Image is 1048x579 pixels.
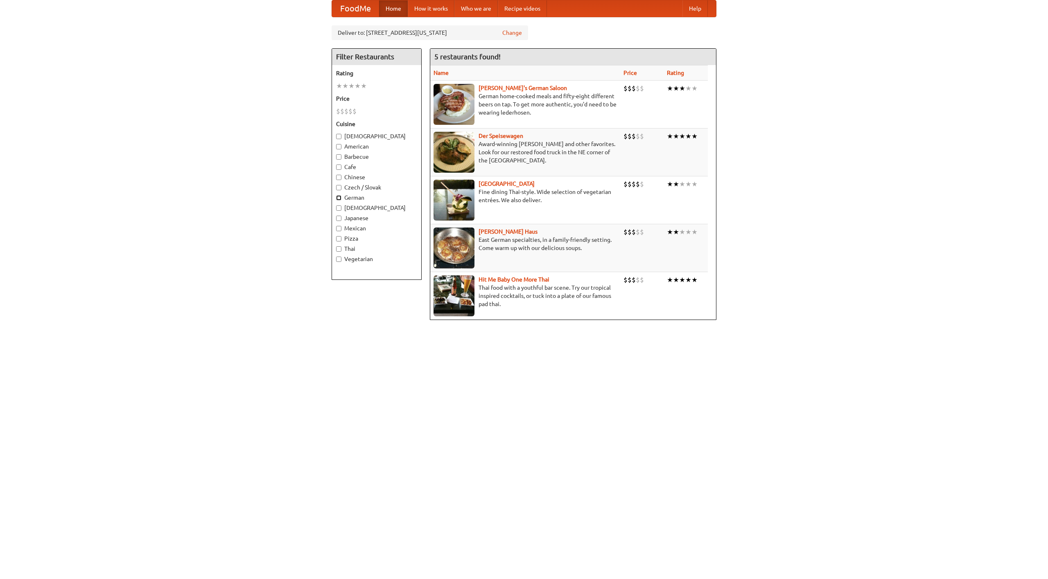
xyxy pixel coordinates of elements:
li: $ [628,275,632,284]
li: ★ [667,132,673,141]
a: Recipe videos [498,0,547,17]
p: Fine dining Thai-style. Wide selection of vegetarian entrées. We also deliver. [434,188,617,204]
li: $ [628,180,632,189]
li: ★ [667,275,673,284]
input: Cafe [336,164,341,170]
li: $ [623,228,628,237]
a: Change [502,29,522,37]
label: Thai [336,245,417,253]
li: ★ [361,81,367,90]
b: Hit Me Baby One More Thai [479,276,549,283]
li: $ [632,132,636,141]
li: ★ [679,132,685,141]
input: [DEMOGRAPHIC_DATA] [336,205,341,211]
li: $ [340,107,344,116]
label: Pizza [336,234,417,243]
input: Chinese [336,175,341,180]
p: Award-winning [PERSON_NAME] and other favorites. Look for our restored food truck in the NE corne... [434,140,617,164]
img: babythai.jpg [434,275,474,316]
li: ★ [348,81,355,90]
li: $ [344,107,348,116]
a: Home [379,0,408,17]
img: kohlhaus.jpg [434,228,474,268]
input: Vegetarian [336,257,341,262]
ng-pluralize: 5 restaurants found! [434,53,501,61]
li: $ [623,132,628,141]
li: ★ [673,132,679,141]
li: $ [640,275,644,284]
li: $ [352,107,357,116]
a: Name [434,70,449,76]
li: $ [623,275,628,284]
p: German home-cooked meals and fifty-eight different beers on tap. To get more authentic, you'd nee... [434,92,617,117]
label: Chinese [336,173,417,181]
li: ★ [673,84,679,93]
label: German [336,194,417,202]
li: $ [640,180,644,189]
li: ★ [355,81,361,90]
p: East German specialties, in a family-friendly setting. Come warm up with our delicious soups. [434,236,617,252]
input: Japanese [336,216,341,221]
img: satay.jpg [434,180,474,221]
li: $ [632,180,636,189]
li: $ [623,84,628,93]
li: ★ [685,180,691,189]
li: $ [636,132,640,141]
li: ★ [685,228,691,237]
input: German [336,195,341,201]
li: ★ [685,275,691,284]
img: speisewagen.jpg [434,132,474,173]
p: Thai food with a youthful bar scene. Try our tropical inspired cocktails, or tuck into a plate of... [434,284,617,308]
li: ★ [336,81,342,90]
input: Czech / Slovak [336,185,341,190]
li: ★ [691,180,698,189]
a: Help [682,0,708,17]
a: [GEOGRAPHIC_DATA] [479,180,535,187]
li: ★ [342,81,348,90]
input: Barbecue [336,154,341,160]
label: Cafe [336,163,417,171]
input: [DEMOGRAPHIC_DATA] [336,134,341,139]
li: ★ [691,132,698,141]
a: Who we are [454,0,498,17]
input: Mexican [336,226,341,231]
li: ★ [691,275,698,284]
li: $ [636,180,640,189]
li: $ [640,84,644,93]
a: Der Speisewagen [479,133,523,139]
label: Vegetarian [336,255,417,263]
li: $ [628,228,632,237]
li: $ [636,275,640,284]
input: American [336,144,341,149]
input: Thai [336,246,341,252]
b: [PERSON_NAME]'s German Saloon [479,85,567,91]
li: ★ [667,180,673,189]
div: Deliver to: [STREET_ADDRESS][US_STATE] [332,25,528,40]
h5: Price [336,95,417,103]
li: ★ [679,180,685,189]
a: Rating [667,70,684,76]
li: $ [640,228,644,237]
a: FoodMe [332,0,379,17]
li: $ [628,84,632,93]
a: Price [623,70,637,76]
li: ★ [673,275,679,284]
li: ★ [667,228,673,237]
img: esthers.jpg [434,84,474,125]
label: Czech / Slovak [336,183,417,191]
a: [PERSON_NAME] Haus [479,228,538,235]
label: [DEMOGRAPHIC_DATA] [336,204,417,212]
input: Pizza [336,236,341,241]
h5: Rating [336,69,417,77]
a: How it works [408,0,454,17]
li: $ [632,228,636,237]
label: Barbecue [336,153,417,161]
label: Japanese [336,214,417,222]
li: $ [628,132,632,141]
h4: Filter Restaurants [332,49,421,65]
li: $ [636,84,640,93]
h5: Cuisine [336,120,417,128]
